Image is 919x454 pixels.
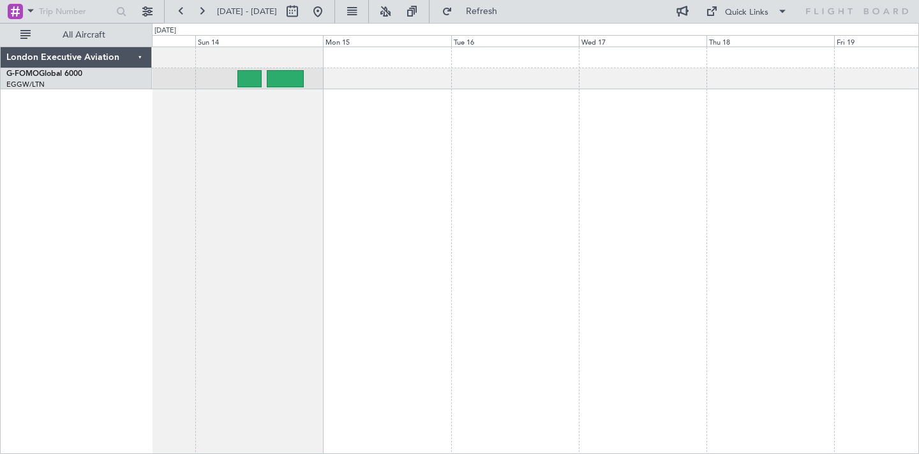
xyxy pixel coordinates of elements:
[195,35,323,47] div: Sun 14
[6,70,39,78] span: G-FOMO
[323,35,451,47] div: Mon 15
[39,2,112,21] input: Trip Number
[33,31,135,40] span: All Aircraft
[6,80,45,89] a: EGGW/LTN
[706,35,834,47] div: Thu 18
[154,26,176,36] div: [DATE]
[14,25,138,45] button: All Aircraft
[451,35,579,47] div: Tue 16
[699,1,794,22] button: Quick Links
[436,1,512,22] button: Refresh
[579,35,706,47] div: Wed 17
[725,6,768,19] div: Quick Links
[455,7,509,16] span: Refresh
[217,6,277,17] span: [DATE] - [DATE]
[6,70,82,78] a: G-FOMOGlobal 6000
